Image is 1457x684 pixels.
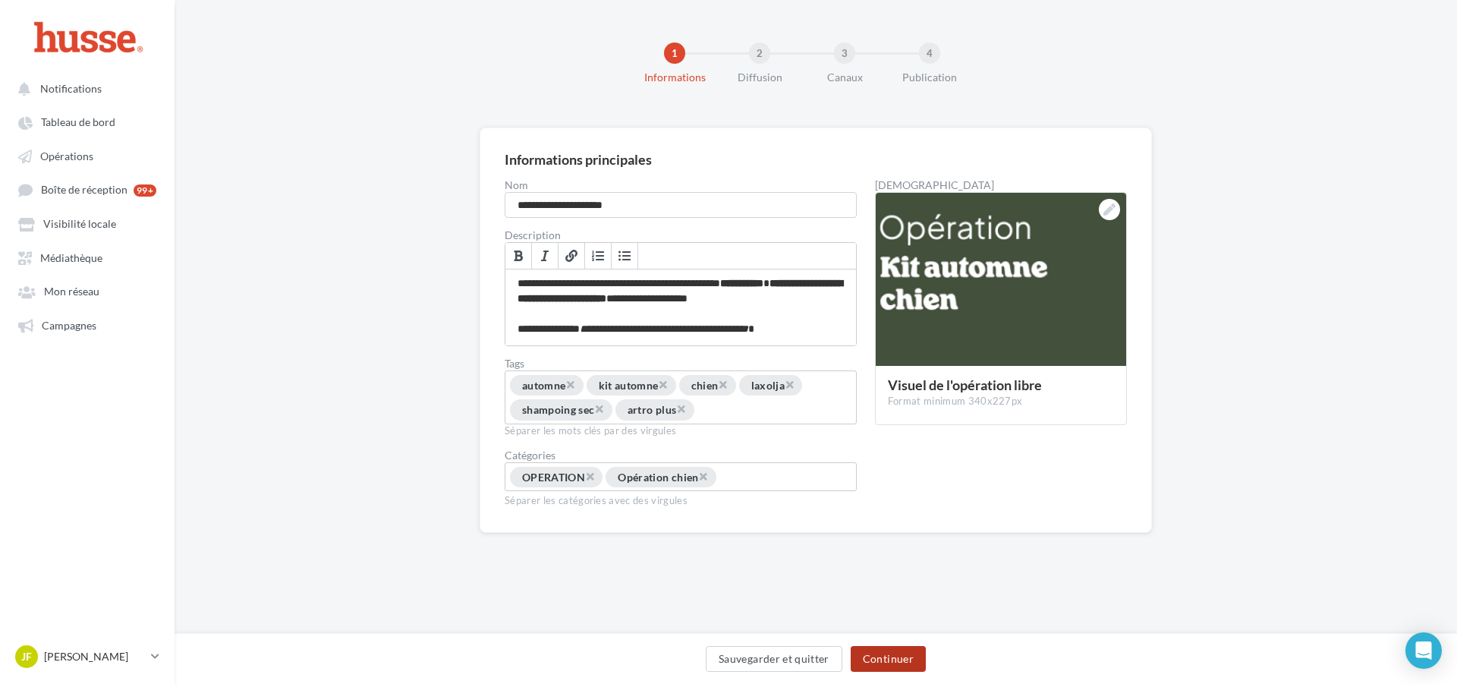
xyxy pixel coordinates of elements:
[785,377,794,392] span: ×
[12,642,162,671] a: JF [PERSON_NAME]
[676,402,685,416] span: ×
[585,469,594,484] span: ×
[559,243,585,269] a: Lien
[834,43,855,64] div: 3
[749,43,770,64] div: 2
[505,370,857,424] div: Permet aux affiliés de trouver l'opération libre plus facilement
[9,311,165,339] a: Campagnes
[699,469,708,484] span: ×
[21,649,32,664] span: JF
[43,218,116,231] span: Visibilité locale
[505,230,857,241] label: Description
[1405,632,1442,669] div: Open Intercom Messenger
[44,649,145,664] p: [PERSON_NAME]
[751,379,785,392] span: laxolja
[40,251,102,264] span: Médiathèque
[796,70,893,85] div: Canaux
[40,82,102,95] span: Notifications
[505,462,857,491] div: Choisissez une catégorie
[522,379,565,392] span: automne
[505,424,857,438] div: Séparer les mots clés par des virgules
[9,142,165,169] a: Opérations
[696,402,809,420] input: Permet aux affiliés de trouver l'opération libre plus facilement
[626,70,723,85] div: Informations
[565,377,574,392] span: ×
[851,646,926,672] button: Continuer
[628,404,677,417] span: artro plus
[618,471,698,484] span: Opération chien
[9,210,165,237] a: Visibilité locale
[659,377,668,392] span: ×
[9,175,165,203] a: Boîte de réception 99+
[9,74,159,102] button: Notifications
[505,491,857,508] div: Séparer les catégories avec des virgules
[711,70,808,85] div: Diffusion
[40,150,93,162] span: Opérations
[919,43,940,64] div: 4
[505,270,856,345] div: Permet de préciser les enjeux de la campagne à vos affiliés
[532,243,559,269] a: Italique (Ctrl+I)
[875,180,1127,191] div: [DEMOGRAPHIC_DATA]
[612,243,638,269] a: Insérer/Supprimer une liste à puces
[881,70,978,85] div: Publication
[44,285,99,298] span: Mon réseau
[42,319,96,332] span: Campagnes
[888,378,1114,392] div: Visuel de l'opération libre
[505,358,857,369] label: Tags
[706,646,842,672] button: Sauvegarder et quitter
[9,277,165,304] a: Mon réseau
[41,116,115,129] span: Tableau de bord
[719,377,728,392] span: ×
[134,184,156,197] div: 99+
[41,184,127,197] span: Boîte de réception
[888,395,1114,408] div: Format minimum 340x227px
[599,379,659,392] span: kit automne
[522,404,595,417] span: shampoing sec
[585,243,612,269] a: Insérer/Supprimer une liste numérotée
[691,379,719,392] span: chien
[505,243,532,269] a: Gras (Ctrl+B)
[718,469,831,487] input: Choisissez une catégorie
[505,450,857,461] div: Catégories
[9,108,165,135] a: Tableau de bord
[505,180,857,191] label: Nom
[9,244,165,271] a: Médiathèque
[664,43,685,64] div: 1
[522,471,585,484] span: OPERATION
[505,153,652,166] div: Informations principales
[595,402,604,416] span: ×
